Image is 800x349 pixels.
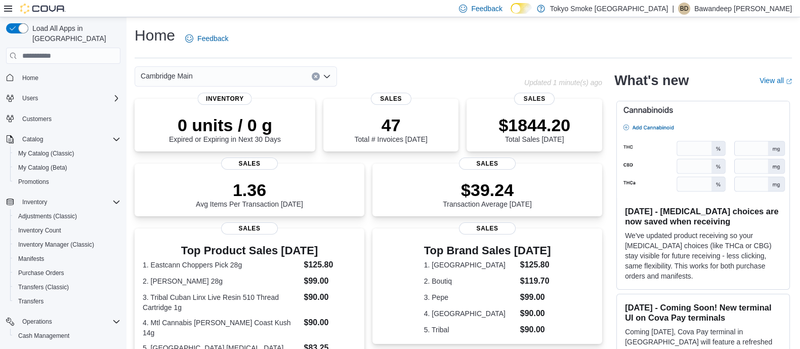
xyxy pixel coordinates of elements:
[18,332,69,340] span: Cash Management
[424,245,551,257] h3: Top Brand Sales [DATE]
[14,330,120,342] span: Cash Management
[18,178,49,186] span: Promotions
[678,3,690,15] div: Bawandeep Dhesi
[18,133,47,145] button: Catalog
[221,222,278,235] span: Sales
[18,113,56,125] a: Customers
[459,222,516,235] span: Sales
[141,70,193,82] span: Cambridge Main
[22,135,43,143] span: Catalog
[14,295,48,307] a: Transfers
[304,259,357,271] dd: $125.80
[786,79,792,85] svg: External link
[424,325,516,335] dt: 5. Tribal
[10,161,124,175] button: My Catalog (Beta)
[18,269,64,277] span: Purchase Orders
[10,146,124,161] button: My Catalog (Classic)
[760,76,792,85] a: View allExternal link
[181,28,232,49] a: Feedback
[14,330,73,342] a: Cash Management
[14,176,53,188] a: Promotions
[18,241,94,249] span: Inventory Manager (Classic)
[625,230,781,281] p: We've updated product receiving so your [MEDICAL_DATA] choices (like THCa or CBG) stay visible fo...
[424,292,516,302] dt: 3. Pepe
[18,196,51,208] button: Inventory
[10,223,124,238] button: Inventory Count
[312,72,320,81] button: Clear input
[672,3,674,15] p: |
[14,162,71,174] a: My Catalog (Beta)
[2,91,124,105] button: Users
[14,162,120,174] span: My Catalog (Beta)
[625,302,781,323] h3: [DATE] - Coming Soon! New terminal UI on Cova Pay terminals
[520,307,551,320] dd: $90.00
[323,72,331,81] button: Open list of options
[471,4,502,14] span: Feedback
[22,115,52,123] span: Customers
[424,260,516,270] dt: 1. [GEOGRAPHIC_DATA]
[2,132,124,146] button: Catalog
[18,92,120,104] span: Users
[197,33,228,44] span: Feedback
[14,224,65,237] a: Inventory Count
[459,158,516,170] span: Sales
[14,239,98,251] a: Inventory Manager (Classic)
[18,196,120,208] span: Inventory
[694,3,792,15] p: Bawandeep [PERSON_NAME]
[18,255,44,263] span: Manifests
[18,72,43,84] a: Home
[498,115,570,143] div: Total Sales [DATE]
[354,115,427,143] div: Total # Invoices [DATE]
[28,23,120,44] span: Load All Apps in [GEOGRAPHIC_DATA]
[10,280,124,294] button: Transfers (Classic)
[22,318,52,326] span: Operations
[196,180,303,200] p: 1.36
[443,180,532,200] p: $39.24
[18,297,44,305] span: Transfers
[169,115,281,143] div: Expired or Expiring in Next 30 Days
[221,158,278,170] span: Sales
[198,93,252,105] span: Inventory
[14,224,120,237] span: Inventory Count
[14,147,78,160] a: My Catalog (Classic)
[18,316,56,328] button: Operations
[143,318,300,338] dt: 4. Mtl Cannabis [PERSON_NAME] Coast Kush 14g
[424,276,516,286] dt: 2. Boutiq
[18,92,42,104] button: Users
[10,329,124,343] button: Cash Management
[22,198,47,206] span: Inventory
[14,147,120,160] span: My Catalog (Classic)
[143,276,300,286] dt: 2. [PERSON_NAME] 28g
[550,3,668,15] p: Tokyo Smoke [GEOGRAPHIC_DATA]
[10,175,124,189] button: Promotions
[169,115,281,135] p: 0 units / 0 g
[18,164,67,172] span: My Catalog (Beta)
[10,294,124,308] button: Transfers
[135,25,175,46] h1: Home
[2,315,124,329] button: Operations
[143,292,300,313] dt: 3. Tribal Cuban Linx Live Resin 510 Thread Cartridge 1g
[18,226,61,235] span: Inventory Count
[10,238,124,252] button: Inventory Manager (Classic)
[514,93,555,105] span: Sales
[143,245,356,257] h3: Top Product Sales [DATE]
[520,259,551,271] dd: $125.80
[2,195,124,209] button: Inventory
[22,74,38,82] span: Home
[304,317,357,329] dd: $90.00
[14,281,120,293] span: Transfers (Classic)
[625,206,781,226] h3: [DATE] - [MEDICAL_DATA] choices are now saved when receiving
[14,281,73,293] a: Transfers (Classic)
[14,253,48,265] a: Manifests
[680,3,689,15] span: BD
[14,253,120,265] span: Manifests
[20,4,66,14] img: Cova
[14,295,120,307] span: Transfers
[14,210,120,222] span: Adjustments (Classic)
[10,266,124,280] button: Purchase Orders
[14,210,81,222] a: Adjustments (Classic)
[2,111,124,126] button: Customers
[354,115,427,135] p: 47
[10,252,124,266] button: Manifests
